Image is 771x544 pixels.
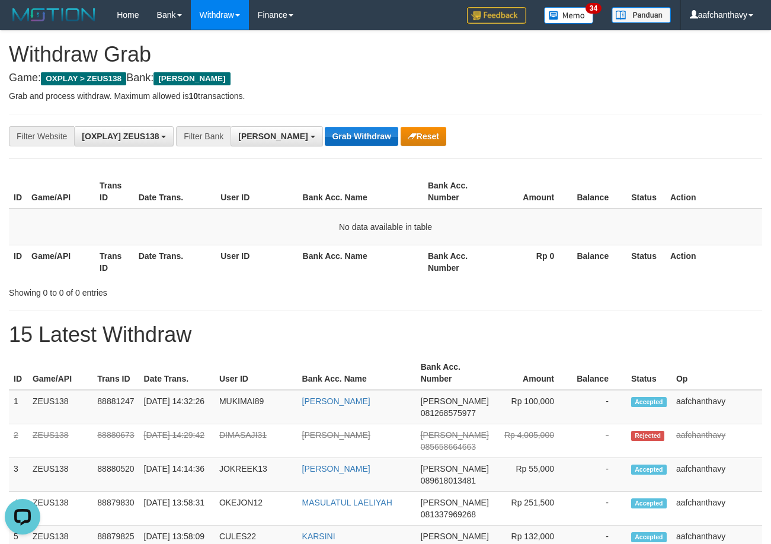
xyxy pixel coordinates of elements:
[302,430,370,440] a: [PERSON_NAME]
[28,492,92,526] td: ZEUS138
[666,175,762,209] th: Action
[631,498,667,508] span: Accepted
[423,175,491,209] th: Bank Acc. Number
[92,492,139,526] td: 88879830
[491,175,572,209] th: Amount
[572,492,626,526] td: -
[27,175,95,209] th: Game/API
[153,72,230,85] span: [PERSON_NAME]
[27,245,95,279] th: Game/API
[9,126,74,146] div: Filter Website
[41,72,126,85] span: OXPLAY > ZEUS138
[666,245,762,279] th: Action
[572,245,626,279] th: Balance
[302,532,335,541] a: KARSINI
[92,424,139,458] td: 88880673
[92,458,139,492] td: 88880520
[421,464,489,473] span: [PERSON_NAME]
[671,458,762,492] td: aafchanthavy
[238,132,308,141] span: [PERSON_NAME]
[421,396,489,406] span: [PERSON_NAME]
[325,127,398,146] button: Grab Withdraw
[95,245,134,279] th: Trans ID
[298,245,423,279] th: Bank Acc. Name
[9,209,762,245] td: No data available in table
[572,175,626,209] th: Balance
[9,6,99,24] img: MOTION_logo.png
[92,356,139,390] th: Trans ID
[626,356,671,390] th: Status
[421,430,489,440] span: [PERSON_NAME]
[9,424,28,458] td: 2
[631,465,667,475] span: Accepted
[9,245,27,279] th: ID
[671,424,762,458] td: aafchanthavy
[28,356,92,390] th: Game/API
[139,356,215,390] th: Date Trans.
[494,356,572,390] th: Amount
[215,458,297,492] td: JOKREEK13
[626,245,666,279] th: Status
[82,132,159,141] span: [OXPLAY] ZEUS138
[215,424,297,458] td: DIMASAJI31
[28,424,92,458] td: ZEUS138
[215,492,297,526] td: OKEJON12
[5,5,40,40] button: Open LiveChat chat widget
[215,390,297,424] td: MUKIMAI89
[494,492,572,526] td: Rp 251,500
[231,126,322,146] button: [PERSON_NAME]
[215,356,297,390] th: User ID
[671,390,762,424] td: aafchanthavy
[302,396,370,406] a: [PERSON_NAME]
[421,442,476,452] span: Copy 085658664663 to clipboard
[298,175,423,209] th: Bank Acc. Name
[612,7,671,23] img: panduan.png
[28,390,92,424] td: ZEUS138
[572,458,626,492] td: -
[9,323,762,347] h1: 15 Latest Withdraw
[491,245,572,279] th: Rp 0
[572,424,626,458] td: -
[401,127,446,146] button: Reset
[302,464,370,473] a: [PERSON_NAME]
[631,397,667,407] span: Accepted
[9,356,28,390] th: ID
[671,492,762,526] td: aafchanthavy
[134,175,216,209] th: Date Trans.
[416,356,494,390] th: Bank Acc. Number
[423,245,491,279] th: Bank Acc. Number
[216,245,297,279] th: User ID
[216,175,297,209] th: User ID
[421,408,476,418] span: Copy 081268575977 to clipboard
[421,476,476,485] span: Copy 089618013481 to clipboard
[572,356,626,390] th: Balance
[297,356,416,390] th: Bank Acc. Name
[421,510,476,519] span: Copy 081337969268 to clipboard
[139,424,215,458] td: [DATE] 14:29:42
[139,492,215,526] td: [DATE] 13:58:31
[9,90,762,102] p: Grab and process withdraw. Maximum allowed is transactions.
[467,7,526,24] img: Feedback.jpg
[188,91,198,101] strong: 10
[494,390,572,424] td: Rp 100,000
[9,458,28,492] td: 3
[139,390,215,424] td: [DATE] 14:32:26
[544,7,594,24] img: Button%20Memo.svg
[586,3,602,14] span: 34
[9,43,762,66] h1: Withdraw Grab
[572,390,626,424] td: -
[95,175,134,209] th: Trans ID
[9,72,762,84] h4: Game: Bank:
[134,245,216,279] th: Date Trans.
[9,492,28,526] td: 4
[139,458,215,492] td: [DATE] 14:14:36
[302,498,392,507] a: MASULATUL LAELIYAH
[421,532,489,541] span: [PERSON_NAME]
[494,458,572,492] td: Rp 55,000
[28,458,92,492] td: ZEUS138
[9,175,27,209] th: ID
[176,126,231,146] div: Filter Bank
[626,175,666,209] th: Status
[671,356,762,390] th: Op
[92,390,139,424] td: 88881247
